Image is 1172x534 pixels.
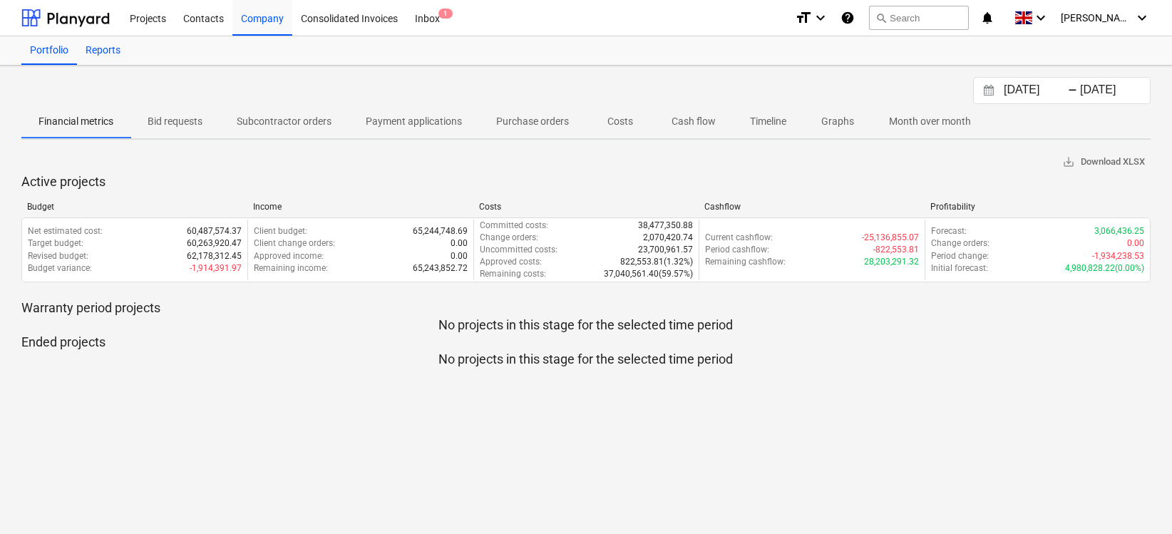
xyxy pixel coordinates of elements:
i: keyboard_arrow_down [1134,9,1151,26]
p: Change orders : [931,237,989,250]
p: Cash flow [672,114,716,129]
div: Budget [27,202,242,212]
p: Costs [603,114,637,129]
p: 822,553.81 ( 1.32% ) [620,256,693,268]
span: save_alt [1062,155,1075,168]
p: 0.00 [451,250,468,262]
p: Graphs [821,114,855,129]
p: No projects in this stage for the selected time period [21,351,1151,368]
p: Current cashflow : [705,232,773,244]
p: 0.00 [451,237,468,250]
p: Client change orders : [254,237,335,250]
div: Profitability [930,202,1145,212]
p: Change orders : [480,232,538,244]
p: Revised budget : [28,250,88,262]
div: - [1068,86,1077,95]
p: Period change : [931,250,989,262]
p: Month over month [889,114,971,129]
button: Search [869,6,969,30]
p: Ended projects [21,334,1151,351]
p: 65,243,852.72 [413,262,468,274]
button: Interact with the calendar and add the check-in date for your trip. [977,83,1001,99]
p: Uncommitted costs : [480,244,557,256]
p: Bid requests [148,114,202,129]
p: 23,700,961.57 [638,244,693,256]
span: search [875,12,887,24]
p: Net estimated cost : [28,225,103,237]
a: Reports [77,36,129,65]
p: 28,203,291.32 [864,256,919,268]
p: Budget variance : [28,262,92,274]
p: 4,980,828.22 ( 0.00% ) [1065,262,1144,274]
p: Payment applications [366,114,462,129]
i: notifications [980,9,994,26]
div: Cashflow [704,202,919,212]
p: Active projects [21,173,1151,190]
p: No projects in this stage for the selected time period [21,317,1151,334]
p: 38,477,350.88 [638,220,693,232]
p: 60,263,920.47 [187,237,242,250]
p: Forecast : [931,225,967,237]
p: -1,914,391.97 [190,262,242,274]
p: Initial forecast : [931,262,988,274]
p: Remaining income : [254,262,328,274]
p: -822,553.81 [873,244,919,256]
i: Knowledge base [841,9,855,26]
p: 3,066,436.25 [1094,225,1144,237]
p: -25,136,855.07 [862,232,919,244]
p: 37,040,561.40 ( 59.57% ) [604,268,693,280]
p: Committed costs : [480,220,548,232]
p: Approved income : [254,250,324,262]
div: Costs [479,202,694,212]
p: Period cashflow : [705,244,769,256]
a: Portfolio [21,36,77,65]
p: Subcontractor orders [237,114,331,129]
p: Timeline [750,114,786,129]
input: End Date [1077,81,1150,101]
p: -1,934,238.53 [1092,250,1144,262]
p: Warranty period projects [21,299,1151,317]
input: Start Date [1001,81,1074,101]
p: Client budget : [254,225,307,237]
p: 62,178,312.45 [187,250,242,262]
i: format_size [795,9,812,26]
iframe: Chat Widget [1101,466,1172,534]
p: Approved costs : [480,256,542,268]
i: keyboard_arrow_down [1032,9,1049,26]
div: Income [253,202,468,212]
p: Purchase orders [496,114,569,129]
p: Target budget : [28,237,83,250]
p: Financial metrics [38,114,113,129]
p: 0.00 [1127,237,1144,250]
p: 65,244,748.69 [413,225,468,237]
span: Download XLSX [1062,154,1145,170]
button: Download XLSX [1057,151,1151,173]
p: 60,487,574.37 [187,225,242,237]
span: 1 [438,9,453,19]
p: Remaining costs : [480,268,546,280]
span: [PERSON_NAME] [1061,12,1132,24]
p: 2,070,420.74 [643,232,693,244]
i: keyboard_arrow_down [812,9,829,26]
p: Remaining cashflow : [705,256,786,268]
